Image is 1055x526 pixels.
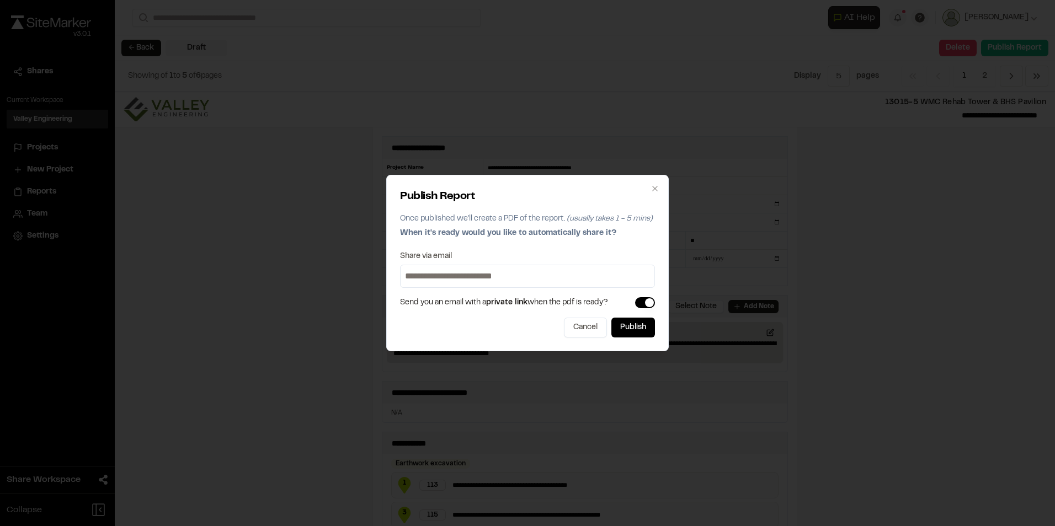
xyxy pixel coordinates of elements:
[400,189,655,205] h2: Publish Report
[400,297,608,309] span: Send you an email with a when the pdf is ready?
[486,299,527,306] span: private link
[564,318,607,337] button: Cancel
[567,216,653,222] span: (usually takes 1 - 5 mins)
[400,230,616,237] span: When it's ready would you like to automatically share it?
[400,253,452,260] label: Share via email
[611,318,655,337] button: Publish
[400,213,655,225] p: Once published we'll create a PDF of the report.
